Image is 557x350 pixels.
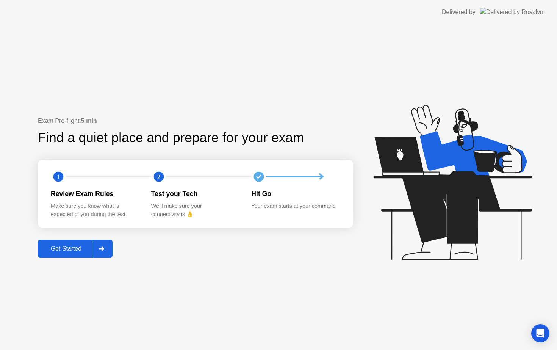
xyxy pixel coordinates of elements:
[38,240,113,258] button: Get Started
[151,189,239,199] div: Test your Tech
[38,116,353,126] div: Exam Pre-flight:
[480,8,543,16] img: Delivered by Rosalyn
[57,173,60,180] text: 1
[531,324,549,342] div: Open Intercom Messenger
[51,189,139,199] div: Review Exam Rules
[151,202,239,218] div: We’ll make sure your connectivity is 👌
[157,173,160,180] text: 2
[51,202,139,218] div: Make sure you know what is expected of you during the test.
[38,128,305,148] div: Find a quiet place and prepare for your exam
[442,8,476,17] div: Delivered by
[251,202,340,210] div: Your exam starts at your command
[81,118,97,124] b: 5 min
[40,245,92,252] div: Get Started
[251,189,340,199] div: Hit Go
